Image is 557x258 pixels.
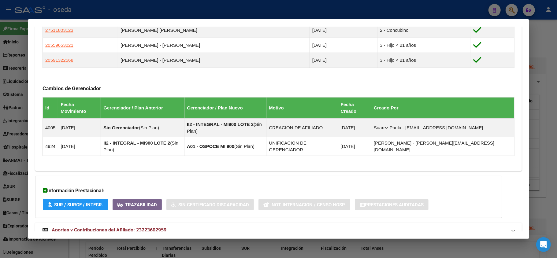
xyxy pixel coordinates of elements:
td: 3 - Hijo < 21 años [377,38,471,53]
th: Creado Por [371,97,514,118]
td: Suarez Paula - [EMAIL_ADDRESS][DOMAIN_NAME] [371,118,514,137]
span: Sin Plan [140,125,158,130]
span: 20559653021 [45,42,73,48]
span: 20591322568 [45,57,73,63]
td: CREACION DE AFILIADO [266,118,338,137]
span: Trazabilidad [125,202,157,208]
span: Aportes y Contribuciones del Afiliado: 23223602959 [52,227,166,233]
td: [DATE] [310,38,377,53]
td: [DATE] [338,118,371,137]
button: Trazabilidad [113,199,162,210]
strong: Sin Gerenciador [103,125,139,130]
td: [PERSON_NAME] - [PERSON_NAME][EMAIL_ADDRESS][DOMAIN_NAME] [371,137,514,156]
td: ( ) [184,137,266,156]
th: Fecha Creado [338,97,371,118]
h3: Cambios de Gerenciador [43,85,514,92]
th: Gerenciador / Plan Nuevo [184,97,266,118]
div: Open Intercom Messenger [536,237,551,252]
th: Motivo [266,97,338,118]
td: [PERSON_NAME] - [PERSON_NAME] [118,53,310,68]
button: SUR / SURGE / INTEGR. [43,199,108,210]
td: [DATE] [338,137,371,156]
td: UNIFICACION DE GERENCIADOR [266,137,338,156]
td: ( ) [101,137,184,156]
strong: II2 - INTEGRAL - MI900 LOTE 2 [187,122,254,127]
strong: A01 - OSPOCE MI 900 [187,144,234,149]
td: 2 - Concubino [377,23,471,38]
span: SUR / SURGE / INTEGR. [54,202,103,208]
h3: Información Prestacional: [43,187,495,194]
span: Not. Internacion / Censo Hosp. [272,202,345,208]
td: 4005 [43,118,58,137]
td: [PERSON_NAME] - [PERSON_NAME] [118,38,310,53]
span: Sin Plan [236,144,253,149]
button: Prestaciones Auditadas [355,199,429,210]
button: Sin Certificado Discapacidad [166,199,254,210]
td: [PERSON_NAME] [PERSON_NAME] [118,23,310,38]
button: Not. Internacion / Censo Hosp. [258,199,350,210]
td: 4924 [43,137,58,156]
strong: II2 - INTEGRAL - MI900 LOTE 2 [103,140,170,146]
td: [DATE] [310,23,377,38]
span: Prestaciones Auditadas [365,202,424,208]
mat-expansion-panel-header: Aportes y Contribuciones del Afiliado: 23223602959 [35,223,522,238]
td: [DATE] [58,118,101,137]
th: Gerenciador / Plan Anterior [101,97,184,118]
th: Id [43,97,58,118]
td: ( ) [101,118,184,137]
span: 27511803123 [45,28,73,33]
td: ( ) [184,118,266,137]
td: [DATE] [310,53,377,68]
span: Sin Plan [187,122,262,134]
span: Sin Plan [103,140,178,152]
td: [DATE] [58,137,101,156]
span: Sin Certificado Discapacidad [178,202,249,208]
td: 3 - Hijo < 21 años [377,53,471,68]
th: Fecha Movimiento [58,97,101,118]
